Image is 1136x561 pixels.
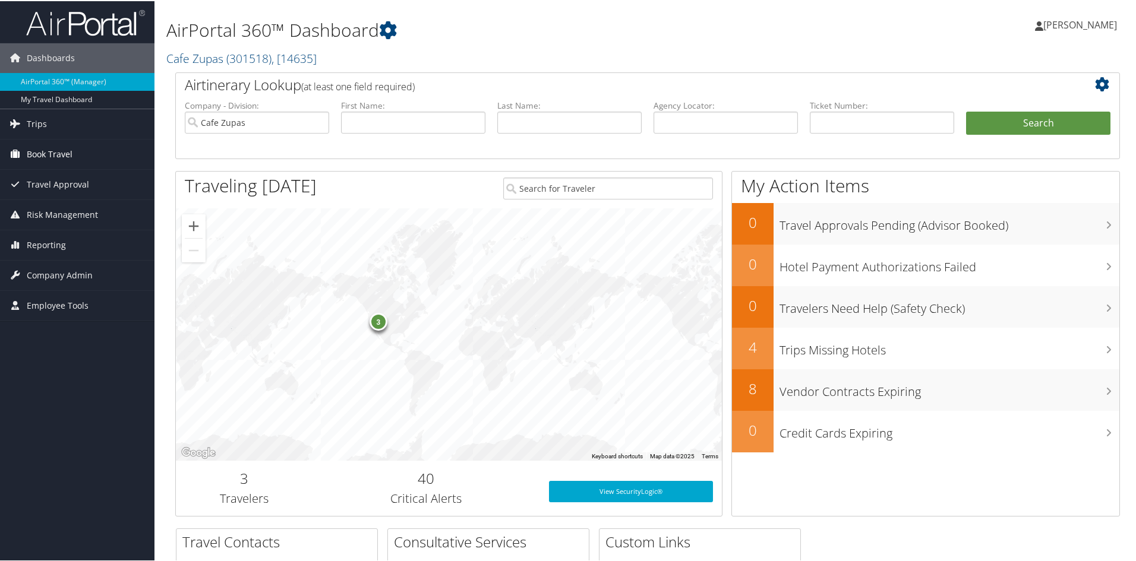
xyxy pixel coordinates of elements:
span: (at least one field required) [301,79,415,92]
label: Agency Locator: [654,99,798,110]
h3: Travelers [185,489,304,506]
button: Search [966,110,1110,134]
span: [PERSON_NAME] [1043,17,1117,30]
h3: Travel Approvals Pending (Advisor Booked) [780,210,1119,233]
span: , [ 14635 ] [272,49,317,65]
a: [PERSON_NAME] [1035,6,1129,42]
h2: 0 [732,419,774,439]
span: Employee Tools [27,290,89,319]
a: 8Vendor Contracts Expiring [732,368,1119,410]
input: Search for Traveler [503,176,713,198]
h3: Travelers Need Help (Safety Check) [780,293,1119,316]
span: Book Travel [27,138,72,168]
span: Map data ©2025 [650,452,695,458]
label: First Name: [341,99,485,110]
a: Terms (opens in new tab) [702,452,718,458]
span: Trips [27,108,47,138]
h2: 0 [732,253,774,273]
h2: 0 [732,211,774,232]
h2: Consultative Services [394,531,589,551]
span: Reporting [27,229,66,259]
span: Dashboards [27,42,75,72]
span: Company Admin [27,259,93,289]
a: 0Travel Approvals Pending (Advisor Booked) [732,202,1119,243]
span: ( 301518 ) [226,49,272,65]
button: Zoom out [182,237,206,261]
span: Risk Management [27,199,98,229]
a: View SecurityLogic® [549,480,713,501]
h3: Credit Cards Expiring [780,418,1119,440]
label: Last Name: [497,99,642,110]
h3: Trips Missing Hotels [780,335,1119,357]
img: Google [179,444,218,459]
h2: 3 [185,467,304,487]
a: Cafe Zupas [166,49,317,65]
h2: 40 [321,467,531,487]
img: airportal-logo.png [26,8,145,36]
h1: Traveling [DATE] [185,172,317,197]
h2: 4 [732,336,774,356]
a: 4Trips Missing Hotels [732,327,1119,368]
h2: 0 [732,294,774,315]
div: 3 [369,312,387,329]
button: Keyboard shortcuts [592,451,643,459]
h3: Hotel Payment Authorizations Failed [780,252,1119,274]
h2: Airtinerary Lookup [185,74,1032,94]
h1: My Action Items [732,172,1119,197]
h1: AirPortal 360™ Dashboard [166,17,808,42]
a: 0Hotel Payment Authorizations Failed [732,243,1119,285]
span: Travel Approval [27,169,89,198]
a: Open this area in Google Maps (opens a new window) [179,444,218,459]
a: 0Travelers Need Help (Safety Check) [732,285,1119,327]
h2: Travel Contacts [182,531,377,551]
a: 0Credit Cards Expiring [732,410,1119,451]
button: Zoom in [182,213,206,237]
h3: Critical Alerts [321,489,531,506]
label: Company - Division: [185,99,329,110]
h2: 8 [732,378,774,398]
h2: Custom Links [605,531,800,551]
h3: Vendor Contracts Expiring [780,376,1119,399]
label: Ticket Number: [810,99,954,110]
